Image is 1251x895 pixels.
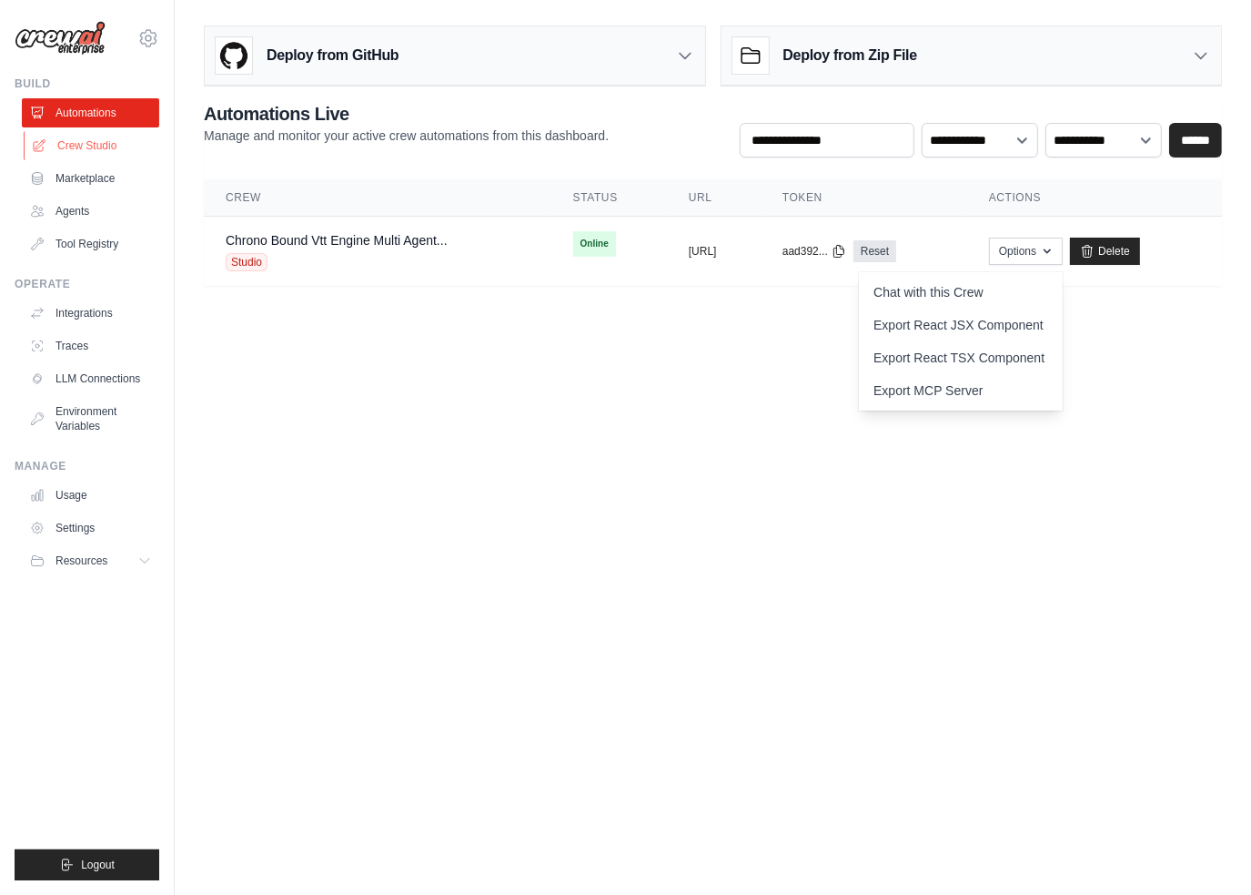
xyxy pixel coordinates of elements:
[15,277,159,291] div: Operate
[22,229,159,259] a: Tool Registry
[22,514,159,543] a: Settings
[783,45,917,66] h3: Deploy from Zip File
[22,164,159,193] a: Marketplace
[204,179,551,217] th: Crew
[967,179,1222,217] th: Actions
[22,331,159,361] a: Traces
[15,76,159,91] div: Build
[859,309,1063,341] a: Export React JSX Component
[15,849,159,880] button: Logout
[22,299,159,328] a: Integrations
[55,554,107,568] span: Resources
[22,481,159,510] a: Usage
[204,101,609,127] h2: Automations Live
[853,240,896,262] a: Reset
[989,238,1063,265] button: Options
[15,459,159,473] div: Manage
[859,374,1063,407] a: Export MCP Server
[15,21,106,56] img: Logo
[22,197,159,226] a: Agents
[226,253,267,271] span: Studio
[216,37,252,74] img: GitHub Logo
[204,127,609,145] p: Manage and monitor your active crew automations from this dashboard.
[267,45,399,66] h3: Deploy from GitHub
[859,276,1063,309] a: Chat with this Crew
[22,364,159,393] a: LLM Connections
[859,341,1063,374] a: Export React TSX Component
[1070,238,1140,265] a: Delete
[667,179,761,217] th: URL
[551,179,667,217] th: Status
[226,233,448,248] a: Chrono Bound Vtt Engine Multi Agent...
[22,397,159,441] a: Environment Variables
[782,244,846,259] button: aad392...
[22,546,159,575] button: Resources
[761,179,967,217] th: Token
[24,131,161,160] a: Crew Studio
[573,231,616,257] span: Online
[22,98,159,127] a: Automations
[81,858,115,872] span: Logout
